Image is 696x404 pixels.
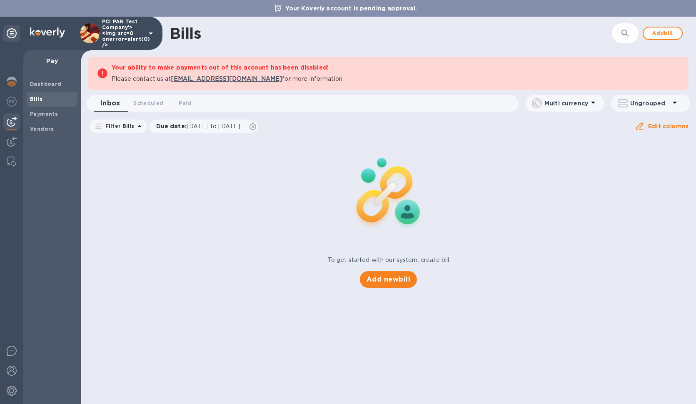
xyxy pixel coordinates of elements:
b: Your ability to make payments out of this account has been disabled! [112,64,329,71]
div: Unpin categories [3,25,20,42]
span: [DATE] to [DATE] [187,123,240,130]
b: Dashboard [30,81,62,87]
p: Multi currency [544,99,588,107]
b: Vendors [30,126,54,132]
img: Logo [30,27,65,37]
p: Ungrouped [630,99,670,107]
u: Edit columns [648,123,689,130]
h1: Bills [170,25,201,42]
span: Paid [179,99,191,107]
p: Due date : [156,122,245,130]
p: PCI PAN Test Company'><img src=0 onerror=alert(0) /> [102,19,144,48]
span: Add new bill [367,274,410,284]
p: Your Koverly account is pending approval. [281,4,421,12]
p: Please contact us at for more information. [112,75,344,83]
img: Foreign exchange [7,97,17,107]
span: Scheduled [133,99,163,107]
p: Pay [30,57,74,65]
p: To get started with our system, create bill [328,256,449,264]
div: Due date:[DATE] to [DATE] [150,120,259,133]
b: Bills [30,96,42,102]
span: Add bill [650,28,675,38]
b: Payments [30,111,58,117]
button: Add newbill [360,271,417,288]
a: [EMAIL_ADDRESS][DOMAIN_NAME] [171,75,282,82]
p: Filter Bills [102,122,135,130]
button: Addbill [643,27,683,40]
span: Inbox [100,97,120,109]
